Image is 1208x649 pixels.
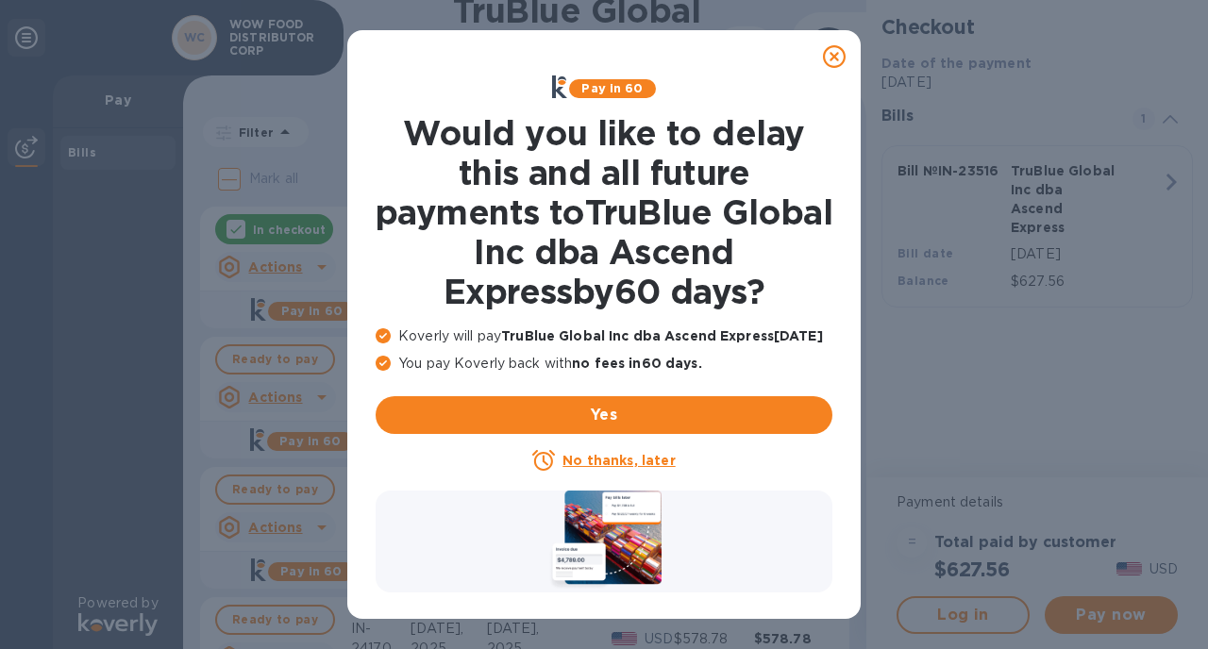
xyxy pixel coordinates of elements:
span: Yes [391,404,817,426]
b: Pay in 60 [581,81,643,95]
b: TruBlue Global Inc dba Ascend Express [DATE] [501,328,823,343]
u: No thanks, later [562,453,675,468]
p: You pay Koverly back with [376,354,832,374]
b: no fees in 60 days . [572,356,701,371]
p: Koverly will pay [376,326,832,346]
button: Yes [376,396,832,434]
h1: Would you like to delay this and all future payments to TruBlue Global Inc dba Ascend Express by ... [376,113,832,311]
